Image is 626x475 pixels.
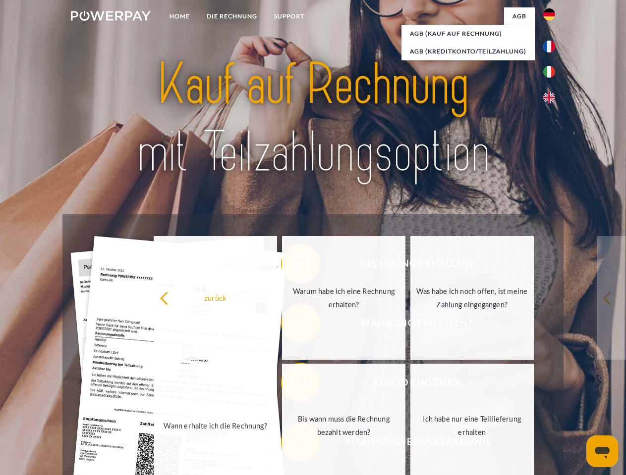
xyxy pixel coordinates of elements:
[160,291,271,304] div: zurück
[543,92,555,103] img: en
[416,412,528,439] div: Ich habe nur eine Teillieferung erhalten
[401,25,535,43] a: AGB (Kauf auf Rechnung)
[416,285,528,311] div: Was habe ich noch offen, ist meine Zahlung eingegangen?
[288,285,399,311] div: Warum habe ich eine Rechnung erhalten?
[586,435,618,467] iframe: Schaltfläche zum Öffnen des Messaging-Fensters
[160,419,271,432] div: Wann erhalte ich die Rechnung?
[288,412,399,439] div: Bis wann muss die Rechnung bezahlt werden?
[266,7,313,25] a: SUPPORT
[543,8,555,20] img: de
[543,41,555,52] img: fr
[71,11,151,21] img: logo-powerpay-white.svg
[95,47,531,190] img: title-powerpay_de.svg
[543,66,555,78] img: it
[198,7,266,25] a: DIE RECHNUNG
[161,7,198,25] a: Home
[410,236,534,360] a: Was habe ich noch offen, ist meine Zahlung eingegangen?
[401,43,535,60] a: AGB (Kreditkonto/Teilzahlung)
[504,7,535,25] a: agb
